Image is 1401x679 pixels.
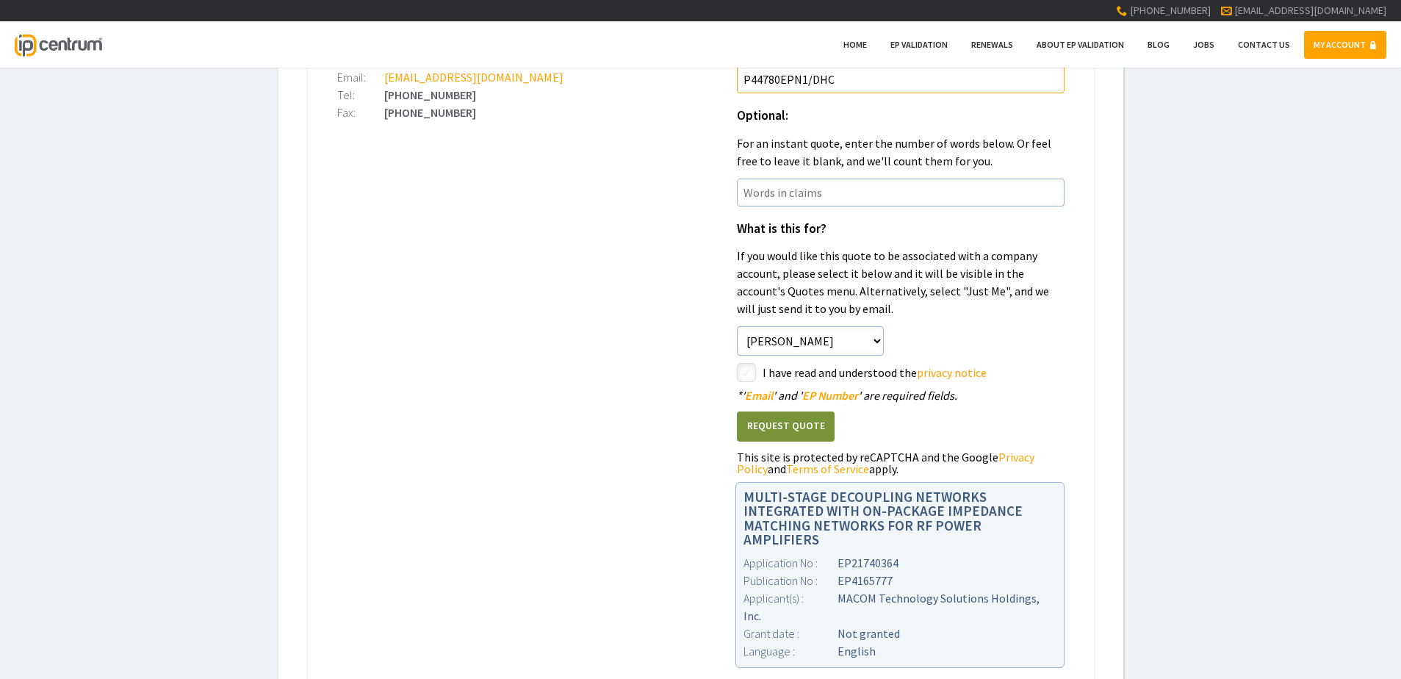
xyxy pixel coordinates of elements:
span: Blog [1148,39,1170,50]
a: Contact Us [1228,31,1300,59]
input: Your Reference [737,65,1065,93]
div: Grant date : [743,625,838,642]
div: ' ' and ' ' are required fields. [737,389,1065,401]
a: [EMAIL_ADDRESS][DOMAIN_NAME] [384,70,563,85]
a: EP Validation [881,31,957,59]
a: MY ACCOUNT [1304,31,1386,59]
span: EP Validation [890,39,948,50]
div: Publication No : [743,572,838,589]
div: Applicant(s) : [743,589,838,607]
div: Application No : [743,554,838,572]
label: I have read and understood the [763,363,1065,382]
span: [PHONE_NUMBER] [1130,4,1211,17]
span: Email [745,388,773,403]
p: If you would like this quote to be associated with a company account, please select it below and ... [737,247,1065,317]
div: Not granted [743,625,1056,642]
a: Privacy Policy [737,450,1034,476]
div: Language : [743,642,838,660]
a: Blog [1138,31,1179,59]
a: Terms of Service [786,461,869,476]
a: Renewals [962,31,1023,59]
div: [PHONE_NUMBER] [337,89,665,101]
div: [PHONE_NUMBER] [337,107,665,118]
div: EP4165777 [743,572,1056,589]
h1: What is this for? [737,223,1065,236]
div: This site is protected by reCAPTCHA and the Google and apply. [737,451,1065,475]
a: IP Centrum [15,21,101,68]
a: Jobs [1184,31,1224,59]
span: Jobs [1193,39,1214,50]
span: Home [843,39,867,50]
div: MACOM Technology Solutions Holdings, Inc. [743,589,1056,625]
a: About EP Validation [1027,31,1134,59]
a: Home [834,31,876,59]
span: About EP Validation [1037,39,1124,50]
h1: Optional: [737,109,1065,123]
input: Words in claims [737,179,1065,206]
a: privacy notice [917,365,987,380]
button: Request Quote [737,412,835,442]
span: EP Number [802,388,858,403]
div: Tel: [337,89,384,101]
span: Renewals [971,39,1013,50]
div: Email: [337,71,384,83]
p: For an instant quote, enter the number of words below. Or feel free to leave it blank, and we'll ... [737,134,1065,170]
span: Contact Us [1238,39,1290,50]
a: [EMAIL_ADDRESS][DOMAIN_NAME] [1234,4,1386,17]
label: styled-checkbox [737,363,756,382]
div: EP21740364 [743,554,1056,572]
div: English [743,642,1056,660]
h1: MULTI-STAGE DECOUPLING NETWORKS INTEGRATED WITH ON-PACKAGE IMPEDANCE MATCHING NETWORKS FOR RF POW... [743,490,1056,547]
div: Fax: [337,107,384,118]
